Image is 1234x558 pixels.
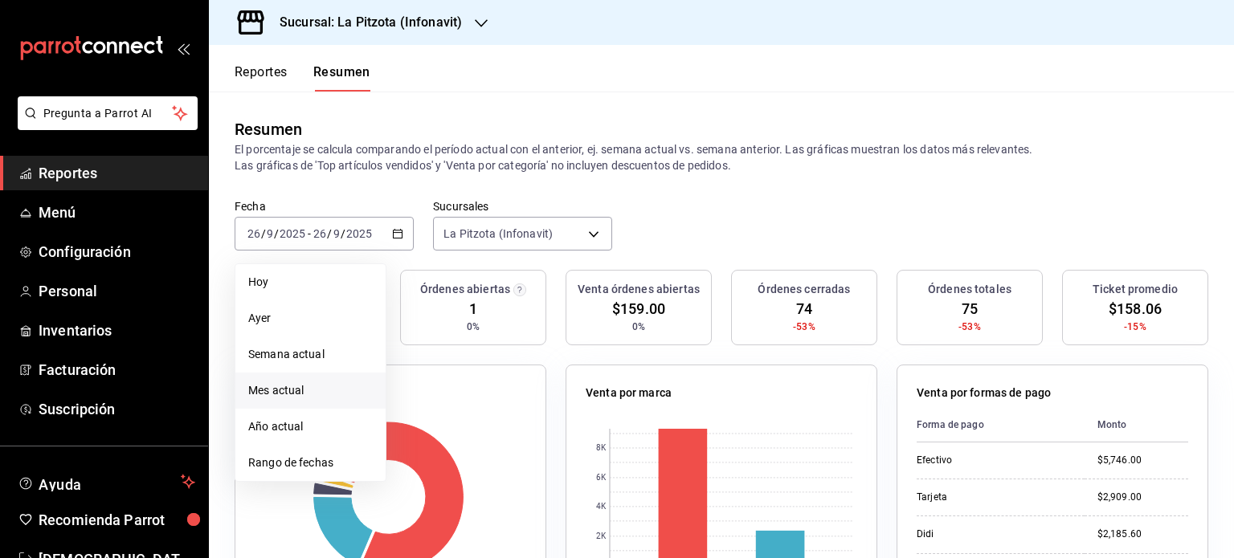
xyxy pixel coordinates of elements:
span: / [341,227,345,240]
span: / [261,227,266,240]
p: El porcentaje se calcula comparando el período actual con el anterior, ej. semana actual vs. sema... [235,141,1208,173]
button: Pregunta a Parrot AI [18,96,198,130]
span: 0% [632,320,645,334]
div: Resumen [235,117,302,141]
span: La Pitzota (Infonavit) [443,226,553,242]
span: Menú [39,202,195,223]
span: Suscripción [39,398,195,420]
div: Tarjeta [917,491,1072,504]
span: -15% [1124,320,1146,334]
div: navigation tabs [235,64,370,92]
p: Venta por formas de pago [917,385,1051,401]
h3: Venta órdenes abiertas [578,281,700,298]
span: Ayuda [39,472,174,491]
th: Monto [1085,408,1188,442]
text: 2K [596,532,607,541]
button: Reportes [235,64,288,92]
input: -- [266,227,274,240]
span: Semana actual [248,346,373,363]
div: Didi [917,527,1072,541]
span: - [308,227,311,240]
span: Mes actual [248,382,373,399]
text: 8K [596,444,607,453]
span: $159.00 [612,298,665,320]
h3: Órdenes totales [928,281,1011,298]
span: -53% [793,320,815,334]
a: Pregunta a Parrot AI [11,116,198,133]
span: 74 [796,298,812,320]
span: Año actual [248,418,373,435]
input: ---- [279,227,306,240]
span: / [327,227,332,240]
span: / [274,227,279,240]
text: 4K [596,503,607,511]
div: $2,185.60 [1097,527,1188,541]
span: Hoy [248,274,373,291]
div: $2,909.00 [1097,491,1188,504]
h3: Órdenes abiertas [420,281,510,298]
h3: Sucursal: La Pitzota (Infonavit) [267,13,462,32]
input: -- [313,227,327,240]
span: 1 [469,298,477,320]
span: Facturación [39,359,195,381]
span: $158.06 [1109,298,1162,320]
div: Efectivo [917,454,1072,467]
h3: Órdenes cerradas [758,281,850,298]
span: Ayer [248,310,373,327]
div: $5,746.00 [1097,454,1188,467]
th: Forma de pago [917,408,1085,442]
span: -53% [958,320,981,334]
input: -- [333,227,341,240]
label: Fecha [235,201,414,212]
span: Configuración [39,241,195,263]
span: Reportes [39,162,195,184]
span: 75 [962,298,978,320]
span: Recomienda Parrot [39,509,195,531]
p: Venta por marca [586,385,672,401]
span: Rango de fechas [248,454,373,471]
span: Pregunta a Parrot AI [43,105,173,122]
label: Sucursales [433,201,612,212]
span: Personal [39,280,195,302]
button: Resumen [313,64,370,92]
text: 6K [596,474,607,483]
span: Inventarios [39,320,195,341]
span: 0% [467,320,480,334]
h3: Ticket promedio [1093,281,1178,298]
input: -- [247,227,261,240]
input: ---- [345,227,373,240]
button: open_drawer_menu [177,42,190,55]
